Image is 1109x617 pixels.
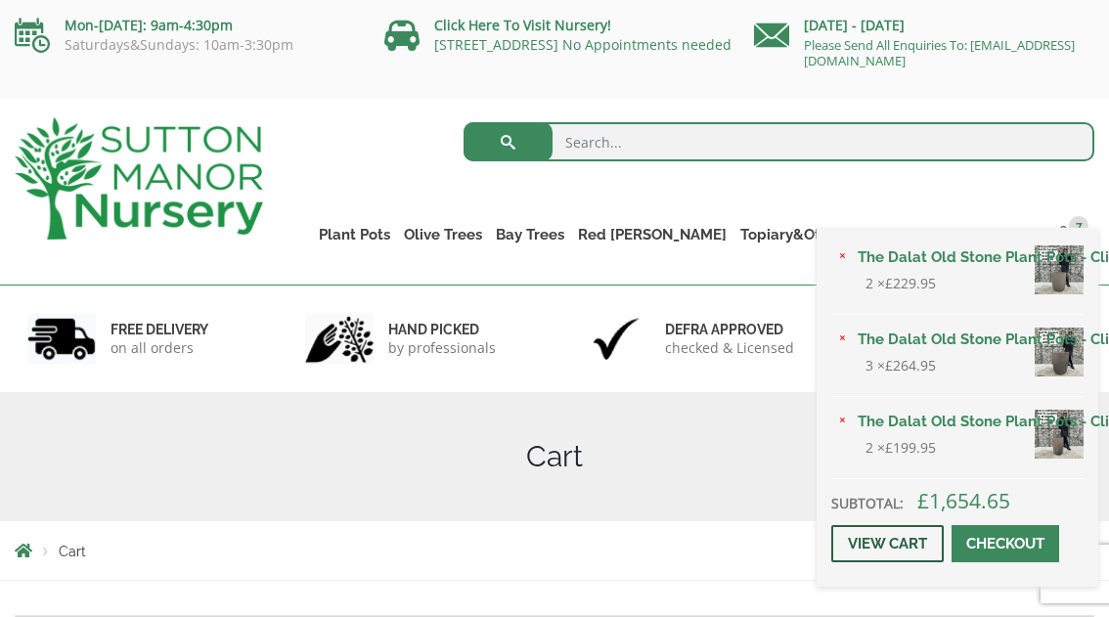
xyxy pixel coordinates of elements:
[865,272,936,295] span: 2 ×
[582,314,650,364] img: 3.jpg
[952,525,1059,562] a: Checkout
[15,37,355,53] p: Saturdays&Sundays: 10am-3:30pm
[865,436,936,460] span: 2 ×
[434,16,611,34] a: Click Here To Visit Nursery!
[885,438,893,457] span: £
[15,117,263,240] img: logo
[831,330,853,351] a: Remove The Dalat Old Stone Plant Pots - Click here to buy the 2nd to Largest Pot In The Picture f...
[1035,245,1084,294] img: The Dalat Old Stone Plant Pots - Click here to buy the 3rd to Largest Pot In The Picture
[885,356,936,375] bdi: 264.95
[388,321,496,338] h6: hand picked
[1069,216,1088,236] span: 7
[851,242,1084,272] a: The Dalat Old Stone Plant Pots - Click here to buy the 3rd to Largest Pot In The Picture
[15,439,1094,474] h1: Cart
[851,221,908,248] a: About
[754,14,1094,37] p: [DATE] - [DATE]
[464,122,1095,161] input: Search...
[111,338,208,358] p: on all orders
[665,338,794,358] p: checked & Licensed
[397,221,489,248] a: Olive Trees
[1035,328,1084,376] img: The Dalat Old Stone Plant Pots - Click here to buy the 2nd to Largest Pot In The Picture
[980,221,1049,248] a: Contact
[831,494,904,512] strong: Subtotal:
[27,314,96,364] img: 1.jpg
[733,221,851,248] a: Topiary&Other
[1049,221,1094,248] a: 7
[388,338,496,358] p: by professionals
[305,314,374,364] img: 2.jpg
[434,35,732,54] a: [STREET_ADDRESS] No Appointments needed
[851,407,1084,436] a: The Dalat Old Stone Plant Pots - Click here to buy the 4th to Largest Pot In The Picture
[59,544,86,559] span: Cart
[1035,410,1084,459] img: The Dalat Old Stone Plant Pots - Click here to buy the 4th to Largest Pot In The Picture
[885,438,936,457] bdi: 199.95
[111,321,208,338] h6: FREE DELIVERY
[885,274,936,292] bdi: 229.95
[571,221,733,248] a: Red [PERSON_NAME]
[804,36,1075,69] a: Please Send All Enquiries To: [EMAIL_ADDRESS][DOMAIN_NAME]
[917,487,1010,514] bdi: 1,654.65
[15,14,355,37] p: Mon-[DATE]: 9am-4:30pm
[831,412,853,433] a: Remove The Dalat Old Stone Plant Pots - Click here to buy the 4th to Largest Pot In The Picture f...
[917,487,929,514] span: £
[312,221,397,248] a: Plant Pots
[665,321,794,338] h6: Defra approved
[489,221,571,248] a: Bay Trees
[851,325,1084,354] a: The Dalat Old Stone Plant Pots - Click here to buy the 2nd to Largest Pot In The Picture
[15,543,1094,558] nav: Breadcrumbs
[885,274,893,292] span: £
[885,356,893,375] span: £
[865,354,936,377] span: 3 ×
[908,221,980,248] a: Delivery
[831,247,853,269] a: Remove The Dalat Old Stone Plant Pots - Click here to buy the 3rd to Largest Pot In The Picture f...
[831,525,944,562] a: View cart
